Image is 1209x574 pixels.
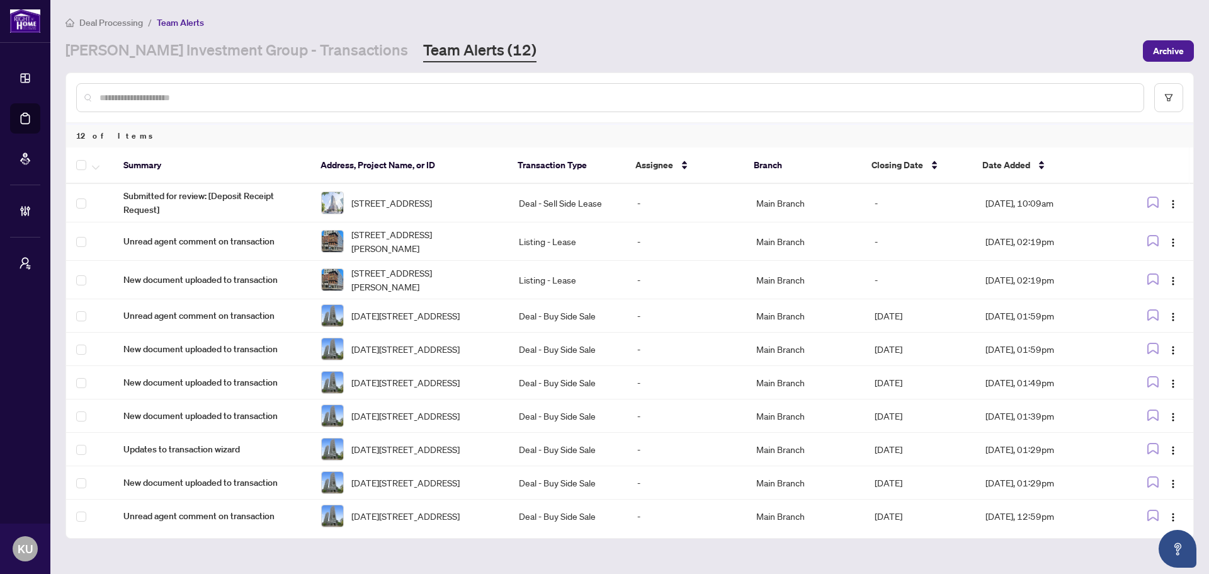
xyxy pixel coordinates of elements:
[351,342,460,356] span: [DATE][STREET_ADDRESS]
[509,466,627,500] td: Deal - Buy Side Sale
[322,231,343,252] img: thumbnail-img
[1163,339,1183,359] button: Logo
[975,466,1118,500] td: [DATE], 01:29pm
[1143,40,1194,62] button: Archive
[627,500,746,533] td: -
[351,196,432,210] span: [STREET_ADDRESS]
[113,147,310,184] th: Summary
[975,222,1118,261] td: [DATE], 02:19pm
[351,509,460,523] span: [DATE][STREET_ADDRESS]
[66,123,1193,147] div: 12 of Items
[123,342,301,356] span: New document uploaded to transaction
[1168,276,1178,286] img: Logo
[627,299,746,333] td: -
[627,261,746,299] td: -
[509,333,627,366] td: Deal - Buy Side Sale
[123,309,301,323] span: Unread agent comment on transaction
[1168,345,1178,355] img: Logo
[865,184,975,222] td: -
[322,505,343,527] img: thumbnail-img
[635,158,673,172] span: Assignee
[865,433,975,466] td: [DATE]
[744,147,862,184] th: Branch
[1168,379,1178,389] img: Logo
[865,500,975,533] td: [DATE]
[123,509,301,523] span: Unread agent comment on transaction
[865,366,975,399] td: [DATE]
[865,299,975,333] td: [DATE]
[1153,41,1184,61] span: Archive
[509,366,627,399] td: Deal - Buy Side Sale
[322,372,343,393] img: thumbnail-img
[746,261,865,299] td: Main Branch
[975,366,1118,399] td: [DATE], 01:49pm
[1168,412,1178,422] img: Logo
[746,222,865,261] td: Main Branch
[746,366,865,399] td: Main Branch
[1159,530,1196,568] button: Open asap
[861,147,972,184] th: Closing Date
[1168,512,1178,522] img: Logo
[509,433,627,466] td: Deal - Buy Side Sale
[975,184,1118,222] td: [DATE], 10:09am
[123,273,301,287] span: New document uploaded to transaction
[509,222,627,261] td: Listing - Lease
[509,261,627,299] td: Listing - Lease
[322,405,343,427] img: thumbnail-img
[975,399,1118,433] td: [DATE], 01:39pm
[1163,506,1183,526] button: Logo
[972,147,1114,184] th: Date Added
[65,18,74,27] span: home
[322,439,343,460] img: thumbnail-img
[1163,473,1183,493] button: Logo
[509,184,627,222] td: Deal - Sell Side Lease
[351,266,499,294] span: [STREET_ADDRESS][PERSON_NAME]
[123,189,301,217] span: Submitted for review: [Deposit Receipt Request]
[865,399,975,433] td: [DATE]
[975,261,1118,299] td: [DATE], 02:19pm
[871,158,923,172] span: Closing Date
[509,399,627,433] td: Deal - Buy Side Sale
[1163,439,1183,459] button: Logo
[322,338,343,360] img: thumbnail-img
[746,466,865,500] td: Main Branch
[322,305,343,326] img: thumbnail-img
[627,399,746,433] td: -
[509,299,627,333] td: Deal - Buy Side Sale
[322,269,343,290] img: thumbnail-img
[627,466,746,500] td: -
[123,409,301,423] span: New document uploaded to transaction
[1168,199,1178,209] img: Logo
[746,399,865,433] td: Main Branch
[509,500,627,533] td: Deal - Buy Side Sale
[975,333,1118,366] td: [DATE], 01:59pm
[865,261,975,299] td: -
[746,299,865,333] td: Main Branch
[746,184,865,222] td: Main Branch
[1163,231,1183,251] button: Logo
[1154,83,1183,112] button: filter
[322,472,343,493] img: thumbnail-img
[79,17,143,28] span: Deal Processing
[65,40,408,62] a: [PERSON_NAME] Investment Group - Transactions
[351,442,460,456] span: [DATE][STREET_ADDRESS]
[351,227,499,255] span: [STREET_ADDRESS][PERSON_NAME]
[1163,372,1183,393] button: Logo
[10,9,40,33] img: logo
[627,222,746,261] td: -
[1168,479,1178,489] img: Logo
[1163,306,1183,326] button: Logo
[1168,312,1178,322] img: Logo
[1163,270,1183,290] button: Logo
[123,376,301,389] span: New document uploaded to transaction
[627,333,746,366] td: -
[351,376,460,389] span: [DATE][STREET_ADDRESS]
[351,309,460,323] span: [DATE][STREET_ADDRESS]
[123,234,301,248] span: Unread agent comment on transaction
[351,409,460,423] span: [DATE][STREET_ADDRESS]
[627,433,746,466] td: -
[746,500,865,533] td: Main Branch
[1168,445,1178,456] img: Logo
[351,476,460,490] span: [DATE][STREET_ADDRESS]
[625,147,744,184] th: Assignee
